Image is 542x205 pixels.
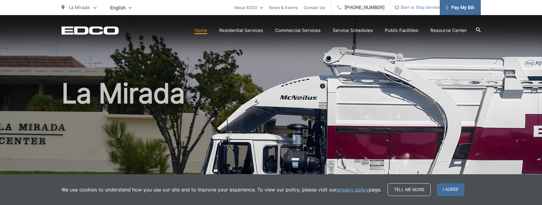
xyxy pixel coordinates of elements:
span: English [106,2,136,13]
p: We use cookies to understand how you use our site and to improve your experience. To view our pol... [62,186,382,193]
a: Commercial Services [275,27,321,34]
span: La Mirada [69,5,89,10]
a: Tell me more [388,183,431,196]
a: Home [195,27,207,34]
a: EDCD logo. Return to the homepage. [62,26,119,35]
a: Contact Us [304,4,325,11]
a: privacy policy [337,186,369,193]
a: About EDCO [234,4,263,11]
a: Residential Services [219,27,263,34]
a: Service Schedules [333,27,373,34]
span: Pay My Bill [446,4,474,11]
a: News & Events [269,4,298,11]
a: Public Facilities [385,27,418,34]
